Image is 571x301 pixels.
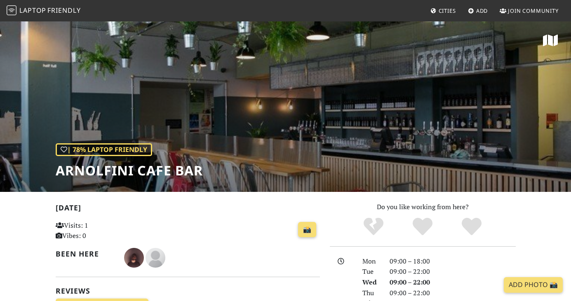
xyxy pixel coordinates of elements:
p: Visits: 1 Vibes: 0 [56,220,137,241]
img: 1344-carlos.jpg [124,248,144,268]
span: Add [476,7,488,14]
div: Mon [357,256,385,267]
div: 09:00 – 22:00 [385,288,521,299]
span: Friendly [47,6,80,15]
img: blank-535327c66bd565773addf3077783bbfce4b00ec00e9fd257753287c682c7fa38.png [146,248,165,268]
div: 09:00 – 22:00 [385,266,521,277]
div: 09:00 – 22:00 [385,277,521,288]
span: Carlos Coronado [124,252,146,261]
span: Cities [439,7,456,14]
a: Add Photo 📸 [504,277,563,293]
div: Definitely! [447,217,496,237]
h1: Arnolfini Cafe Bar [56,163,203,178]
img: LaptopFriendly [7,5,16,15]
h2: [DATE] [56,203,320,215]
a: Cities [427,3,459,18]
span: Laptop [19,6,46,15]
div: Tue [357,266,385,277]
h2: Been here [56,250,114,258]
div: Thu [357,288,385,299]
div: No [349,217,398,237]
a: Join Community [496,3,562,18]
p: Do you like working from here? [330,202,516,212]
a: LaptopFriendly LaptopFriendly [7,4,81,18]
span: steph read [146,252,165,261]
a: 📸 [298,222,316,238]
div: 09:00 – 18:00 [385,256,521,267]
span: Join Community [508,7,559,14]
div: Wed [357,277,385,288]
h2: Reviews [56,287,320,295]
div: Yes [398,217,447,237]
div: | 78% Laptop Friendly [56,143,152,156]
a: Add [465,3,491,18]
